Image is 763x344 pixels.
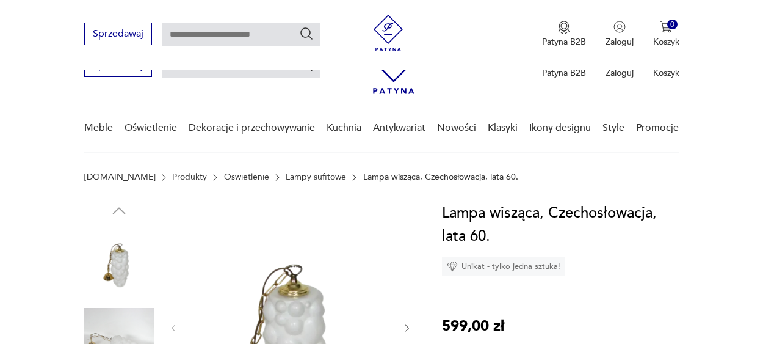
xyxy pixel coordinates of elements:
div: Unikat - tylko jedna sztuka! [442,257,565,276]
p: Koszyk [653,36,679,48]
a: Oświetlenie [125,104,177,152]
div: 0 [667,20,678,30]
h1: Lampa wisząca, Czechosłowacja, lata 60. [442,202,680,248]
a: Sprzedawaj [84,31,152,39]
img: Ikona diamentu [447,261,458,272]
img: Ikona medalu [558,21,570,34]
a: Antykwariat [373,104,425,152]
a: Dekoracje i przechowywanie [189,104,315,152]
p: Zaloguj [606,36,634,48]
a: Lampy sufitowe [286,172,346,182]
a: Meble [84,104,113,152]
a: [DOMAIN_NAME] [84,172,156,182]
a: Promocje [636,104,679,152]
img: Patyna - sklep z meblami i dekoracjami vintage [370,15,407,51]
button: Patyna B2B [542,21,586,48]
a: Ikony designu [529,104,591,152]
p: Zaloguj [606,67,634,79]
p: Lampa wisząca, Czechosłowacja, lata 60. [363,172,518,182]
p: Patyna B2B [542,36,586,48]
a: Oświetlenie [224,172,269,182]
button: Sprzedawaj [84,23,152,45]
img: Ikona koszyka [660,21,672,33]
p: 599,00 zł [442,315,504,338]
img: Ikonka użytkownika [613,21,626,33]
button: 0Koszyk [653,21,679,48]
a: Produkty [172,172,207,182]
a: Style [602,104,624,152]
p: Koszyk [653,67,679,79]
button: Zaloguj [606,21,634,48]
a: Ikona medaluPatyna B2B [542,21,586,48]
a: Klasyki [488,104,518,152]
a: Kuchnia [327,104,361,152]
a: Nowości [437,104,476,152]
a: Sprzedawaj [84,62,152,71]
p: Patyna B2B [542,67,586,79]
button: Szukaj [299,26,314,41]
img: Zdjęcie produktu Lampa wisząca, Czechosłowacja, lata 60. [84,226,154,296]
